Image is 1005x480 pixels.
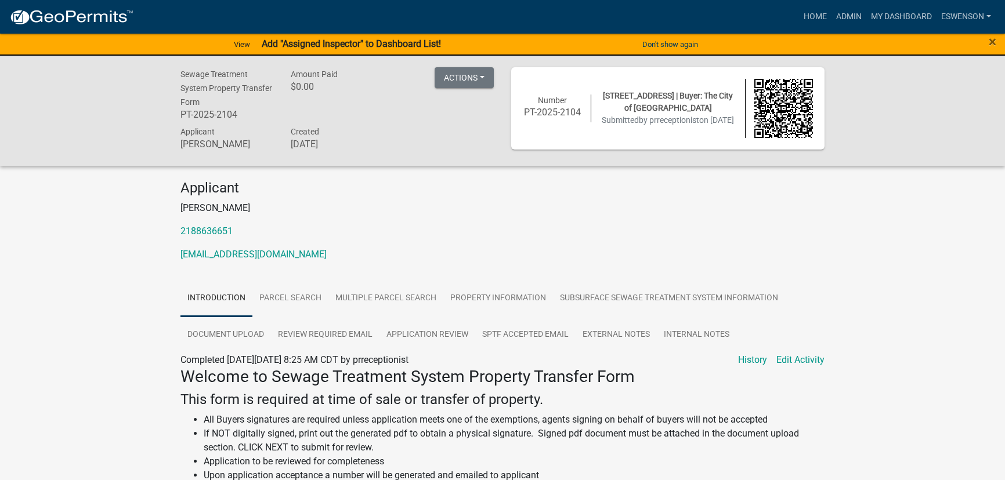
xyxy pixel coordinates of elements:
a: My Dashboard [866,6,937,28]
a: Document Upload [180,317,271,354]
a: Internal Notes [657,317,736,354]
h6: PT-2025-2104 [180,109,273,120]
a: Admin [832,6,866,28]
h6: [PERSON_NAME] [180,139,273,150]
span: Sewage Treatment System Property Transfer Form [180,70,272,107]
a: Application Review [379,317,475,354]
h6: [DATE] [291,139,384,150]
img: QR code [754,79,814,138]
span: Applicant [180,127,215,136]
a: 2188636651 [180,226,233,237]
li: If NOT digitally signed, print out the generated pdf to obtain a physical signature. Signed pdf d... [204,427,825,454]
h6: PT-2025-2104 [523,107,582,118]
a: External Notes [576,317,657,354]
span: Created [291,127,319,136]
button: Actions [435,67,494,88]
a: Multiple Parcel Search [328,280,443,317]
a: View [229,35,255,54]
a: Parcel search [252,280,328,317]
span: × [989,34,996,50]
h4: This form is required at time of sale or transfer of property. [180,391,825,408]
li: Application to be reviewed for completeness [204,454,825,468]
button: Close [989,35,996,49]
button: Don't show again [638,35,703,54]
a: Subsurface Sewage Treatment System Information [553,280,785,317]
a: SPTF Accepted Email [475,317,576,354]
li: All Buyers signatures are required unless application meets one of the exemptions, agents signing... [204,413,825,427]
span: [STREET_ADDRESS] | Buyer: The City of [GEOGRAPHIC_DATA] [603,91,733,112]
span: Number [538,96,567,105]
a: Introduction [180,280,252,317]
a: [EMAIL_ADDRESS][DOMAIN_NAME] [180,249,327,260]
a: Edit Activity [776,353,825,367]
a: Home [799,6,832,28]
a: History [738,353,767,367]
span: by prreceptionist [639,115,699,125]
a: eswenson [937,6,996,28]
span: Amount Paid [291,70,338,79]
h3: Welcome to Sewage Treatment System Property Transfer Form [180,367,825,387]
span: Completed [DATE][DATE] 8:25 AM CDT by prreceptionist [180,354,408,365]
a: Review Required Email [271,317,379,354]
p: [PERSON_NAME] [180,201,825,215]
h6: $0.00 [291,81,384,92]
h4: Applicant [180,180,825,197]
strong: Add "Assigned Inspector" to Dashboard List! [262,38,441,49]
a: Property Information [443,280,553,317]
span: Submitted on [DATE] [602,115,734,125]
